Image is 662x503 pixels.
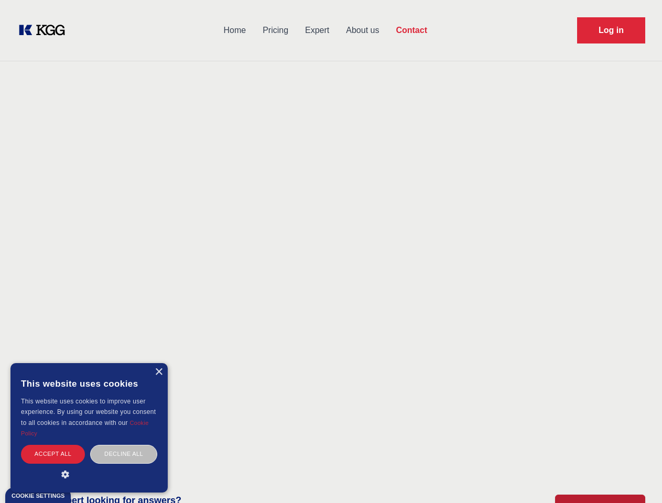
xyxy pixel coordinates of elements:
[21,420,149,436] a: Cookie Policy
[610,453,662,503] iframe: Chat Widget
[215,17,254,44] a: Home
[17,22,73,39] a: KOL Knowledge Platform: Talk to Key External Experts (KEE)
[21,398,156,427] span: This website uses cookies to improve user experience. By using our website you consent to all coo...
[12,493,64,499] div: Cookie settings
[155,368,162,376] div: Close
[21,445,85,463] div: Accept all
[338,17,387,44] a: About us
[577,17,645,43] a: Request Demo
[254,17,297,44] a: Pricing
[297,17,338,44] a: Expert
[21,371,157,396] div: This website uses cookies
[387,17,436,44] a: Contact
[90,445,157,463] div: Decline all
